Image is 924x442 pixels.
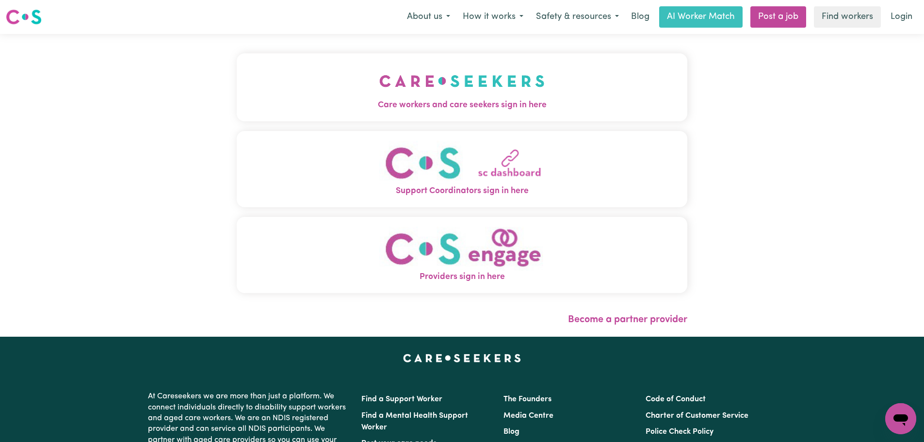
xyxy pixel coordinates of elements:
a: Police Check Policy [646,428,713,436]
button: Providers sign in here [237,217,687,293]
a: The Founders [503,395,551,403]
a: Blog [503,428,519,436]
iframe: Button to launch messaging window [885,403,916,434]
a: Find workers [814,6,881,28]
button: About us [401,7,456,27]
a: Find a Mental Health Support Worker [361,412,468,431]
a: Charter of Customer Service [646,412,748,420]
a: Careseekers logo [6,6,42,28]
button: Care workers and care seekers sign in here [237,53,687,121]
a: Find a Support Worker [361,395,442,403]
button: How it works [456,7,530,27]
span: Providers sign in here [237,271,687,283]
a: Code of Conduct [646,395,706,403]
button: Support Coordinators sign in here [237,131,687,207]
a: Login [885,6,918,28]
a: Become a partner provider [568,315,687,325]
img: Careseekers logo [6,8,42,26]
a: Blog [625,6,655,28]
span: Care workers and care seekers sign in here [237,99,687,112]
button: Safety & resources [530,7,625,27]
span: Support Coordinators sign in here [237,185,687,197]
a: AI Worker Match [659,6,743,28]
a: Post a job [750,6,806,28]
a: Media Centre [503,412,553,420]
a: Careseekers home page [403,354,521,362]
